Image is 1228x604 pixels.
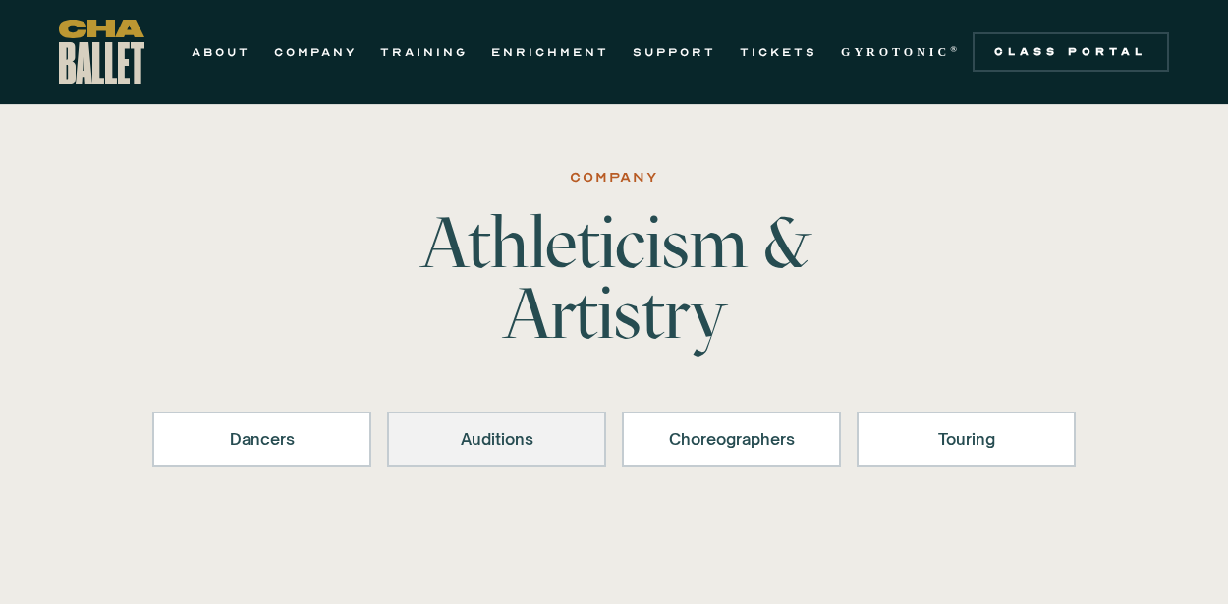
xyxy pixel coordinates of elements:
a: TICKETS [740,40,817,64]
a: Dancers [152,412,371,467]
div: Touring [882,427,1050,451]
a: home [59,20,144,84]
a: GYROTONIC® [841,40,961,64]
h1: Athleticism & Artistry [307,207,921,349]
a: Touring [857,412,1076,467]
div: Class Portal [984,44,1157,60]
div: Company [570,166,658,190]
a: COMPANY [274,40,357,64]
a: ENRICHMENT [491,40,609,64]
div: Auditions [413,427,581,451]
strong: GYROTONIC [841,45,950,59]
div: Choreographers [647,427,815,451]
a: SUPPORT [633,40,716,64]
a: ABOUT [192,40,251,64]
a: Choreographers [622,412,841,467]
sup: ® [950,44,961,54]
a: TRAINING [380,40,468,64]
a: Class Portal [973,32,1169,72]
div: Dancers [178,427,346,451]
a: Auditions [387,412,606,467]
